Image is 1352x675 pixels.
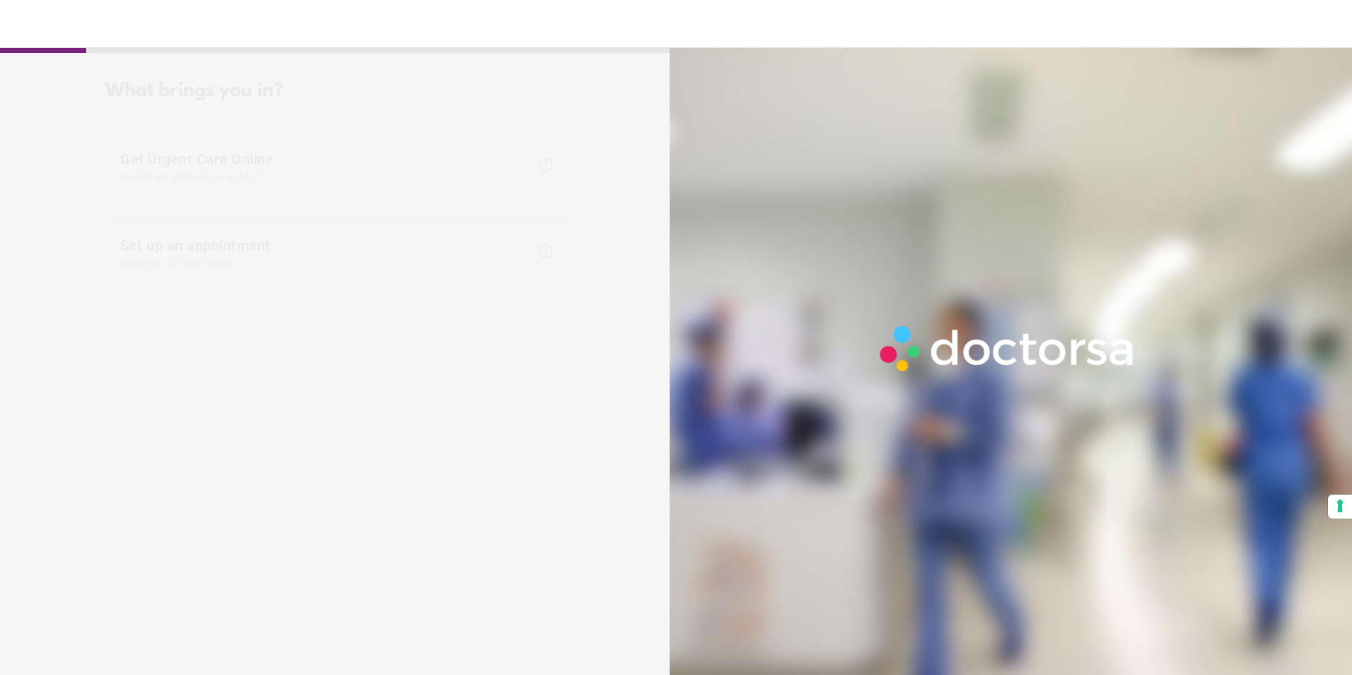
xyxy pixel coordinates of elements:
span: Same day or later needs [120,258,530,269]
span: help [537,156,554,173]
span: Get Urgent Care Online [120,151,530,183]
span: Immediate primary care, 24/7 [120,171,530,183]
button: Your consent preferences for tracking technologies [1328,495,1352,519]
span: help [537,243,554,260]
span: Set up an appointment [120,237,530,269]
div: What brings you in? [105,81,569,102]
img: Logo-Doctorsa-trans-White-partial-flat.png [873,318,1143,379]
